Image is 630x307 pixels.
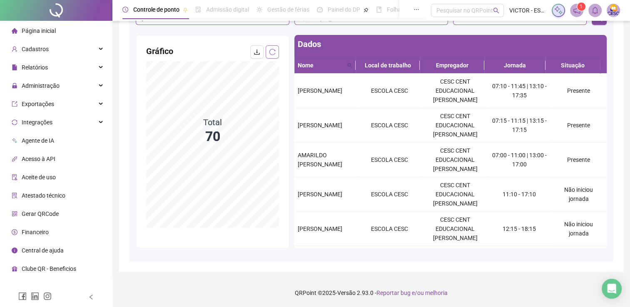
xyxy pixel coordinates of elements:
[22,247,64,254] span: Central de ajuda
[422,108,488,143] td: CESC CENT EDUCACIONAL [PERSON_NAME]
[183,7,188,12] span: pushpin
[298,61,344,70] span: Nome
[422,246,488,281] td: CESC CENT EDUCACIONAL [PERSON_NAME]
[133,6,179,13] span: Controle de ponto
[254,49,260,55] span: download
[31,292,39,300] span: linkedin
[22,64,48,71] span: Relatórios
[298,39,321,49] span: Dados
[346,59,354,72] span: search
[554,6,563,15] img: sparkle-icon.fc2bf0ac1784a2077858766a79e2daf3.svg
[12,119,17,125] span: sync
[22,82,60,89] span: Administração
[18,292,27,300] span: facebook
[356,57,420,74] th: Local de trabalho
[12,28,17,34] span: home
[12,193,17,198] span: solution
[22,192,65,199] span: Atestado técnico
[12,229,17,235] span: dollar
[357,74,423,108] td: ESCOLA CESC
[357,177,423,212] td: ESCOLA CESC
[12,101,17,107] span: export
[317,7,323,12] span: dashboard
[550,108,607,143] td: Presente
[484,57,545,74] th: Jornada
[12,83,17,89] span: lock
[422,212,488,246] td: CESC CENT EDUCACIONAL [PERSON_NAME]
[298,191,342,198] span: [PERSON_NAME]
[607,4,620,17] img: 84976
[22,174,56,181] span: Aceite de uso
[413,7,419,12] span: ellipsis
[22,265,76,272] span: Clube QR - Beneficios
[577,2,585,11] sup: 1
[493,7,499,14] span: search
[550,143,607,177] td: Presente
[488,212,550,246] td: 12:15 - 18:15
[420,57,484,74] th: Empregador
[545,57,600,74] th: Situação
[550,74,607,108] td: Presente
[256,7,262,12] span: sun
[488,177,550,212] td: 11:10 - 17:10
[422,74,488,108] td: CESC CENT EDUCACIONAL [PERSON_NAME]
[364,7,369,12] span: pushpin
[12,211,17,217] span: qrcode
[580,4,583,10] span: 1
[269,49,276,55] span: reload
[422,177,488,212] td: CESC CENT EDUCACIONAL [PERSON_NAME]
[337,290,356,296] span: Versão
[43,292,52,300] span: instagram
[12,64,17,70] span: file
[195,7,201,12] span: file-done
[22,46,49,52] span: Cadastros
[298,122,342,129] span: [PERSON_NAME]
[550,177,607,212] td: Não iniciou jornada
[602,279,622,299] div: Open Intercom Messenger
[422,143,488,177] td: CESC CENT EDUCACIONAL [PERSON_NAME]
[206,6,249,13] span: Admissão digital
[357,143,423,177] td: ESCOLA CESC
[488,143,550,177] td: 07:00 - 11:00 | 13:00 - 17:00
[488,74,550,108] td: 07:10 - 11:45 | 13:10 - 17:35
[22,137,54,144] span: Agente de IA
[22,229,49,235] span: Financeiro
[12,46,17,52] span: user-add
[573,7,580,14] span: notification
[12,174,17,180] span: audit
[387,6,440,13] span: Folha de pagamento
[298,152,342,168] span: AMARILDO [PERSON_NAME]
[591,7,599,14] span: bell
[12,266,17,272] span: gift
[357,108,423,143] td: ESCOLA CESC
[88,294,94,300] span: left
[12,248,17,253] span: info-circle
[357,246,423,281] td: ESCOLA CESC
[376,7,382,12] span: book
[488,108,550,143] td: 07:15 - 11:15 | 13:15 - 17:15
[550,246,607,281] td: Não iniciou jornada
[298,225,342,232] span: [PERSON_NAME]
[22,27,56,34] span: Página inicial
[267,6,309,13] span: Gestão de férias
[328,6,360,13] span: Painel do DP
[347,63,352,68] span: search
[12,156,17,162] span: api
[298,87,342,94] span: [PERSON_NAME]
[22,101,54,107] span: Exportações
[488,246,550,281] td: 09:35 - 11:40 | 13:00 - 17:40
[22,210,59,217] span: Gerar QRCode
[22,156,55,162] span: Acesso à API
[357,212,423,246] td: ESCOLA CESC
[22,119,52,126] span: Integrações
[376,290,448,296] span: Reportar bug e/ou melhoria
[122,7,128,12] span: clock-circle
[509,6,546,15] span: VICTOR - ESCOLA CESC
[146,46,173,56] span: Gráfico
[550,212,607,246] td: Não iniciou jornada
